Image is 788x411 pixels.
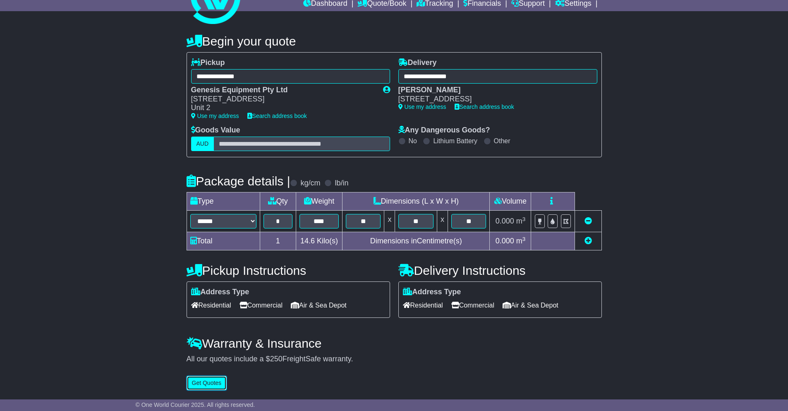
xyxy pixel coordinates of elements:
span: 250 [270,355,283,363]
label: lb/in [335,179,348,188]
label: Goods Value [191,126,240,135]
div: Unit 2 [191,103,375,113]
td: Qty [260,192,296,211]
a: Add new item [584,237,592,245]
label: AUD [191,137,214,151]
div: [PERSON_NAME] [398,86,589,95]
td: x [437,211,448,232]
div: All our quotes include a $ FreightSafe warranty. [187,355,602,364]
td: Volume [490,192,531,211]
td: Weight [296,192,342,211]
td: Dimensions in Centimetre(s) [343,232,490,250]
td: Kilo(s) [296,232,342,250]
a: Search address book [455,103,514,110]
h4: Begin your quote [187,34,602,48]
a: Use my address [398,103,446,110]
span: Residential [191,299,231,312]
span: Commercial [451,299,494,312]
label: Address Type [191,288,249,297]
span: Air & Sea Depot [503,299,558,312]
h4: Pickup Instructions [187,264,390,277]
span: © One World Courier 2025. All rights reserved. [136,401,255,408]
span: m [516,237,526,245]
label: Any Dangerous Goods? [398,126,490,135]
label: Pickup [191,58,225,67]
a: Use my address [191,113,239,119]
td: Type [187,192,260,211]
span: 0.000 [496,217,514,225]
label: No [409,137,417,145]
label: Lithium Battery [433,137,477,145]
div: [STREET_ADDRESS] [191,95,375,104]
sup: 3 [522,216,526,222]
label: Delivery [398,58,437,67]
div: Genesis Equipment Pty Ltd [191,86,375,95]
span: Residential [403,299,443,312]
td: Dimensions (L x W x H) [343,192,490,211]
td: x [384,211,395,232]
button: Get Quotes [187,376,227,390]
a: Search address book [247,113,307,119]
h4: Delivery Instructions [398,264,602,277]
h4: Package details | [187,174,290,188]
label: Address Type [403,288,461,297]
label: kg/cm [300,179,320,188]
div: [STREET_ADDRESS] [398,95,589,104]
label: Other [494,137,510,145]
span: m [516,217,526,225]
span: 0.000 [496,237,514,245]
span: 14.6 [300,237,315,245]
a: Remove this item [584,217,592,225]
td: 1 [260,232,296,250]
h4: Warranty & Insurance [187,336,602,350]
td: Total [187,232,260,250]
span: Air & Sea Depot [291,299,347,312]
sup: 3 [522,236,526,242]
span: Commercial [240,299,283,312]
